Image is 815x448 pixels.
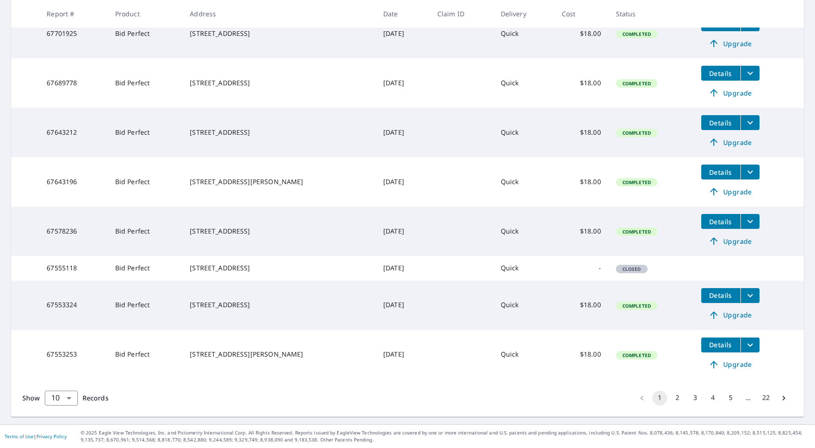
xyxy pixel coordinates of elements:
button: Go to page 22 [759,391,774,406]
p: | [5,434,67,439]
td: Bid Perfect [108,207,183,256]
td: $18.00 [554,207,608,256]
button: detailsBtn-67643212 [701,115,740,130]
a: Upgrade [701,234,760,248]
td: [DATE] [376,281,430,330]
span: Details [707,168,735,177]
td: [DATE] [376,108,430,157]
button: filesDropdownBtn-67553253 [740,338,760,352]
td: Quick [493,207,554,256]
button: detailsBtn-67553324 [701,288,740,303]
td: $18.00 [554,157,608,207]
span: Show [22,393,40,402]
button: detailsBtn-67578236 [701,214,740,229]
td: 67553324 [39,281,107,330]
a: Upgrade [701,36,760,51]
button: Go to page 3 [688,391,703,406]
span: Upgrade [707,235,754,247]
td: - [554,256,608,280]
td: Bid Perfect [108,281,183,330]
button: Go to page 4 [705,391,720,406]
span: Completed [617,80,656,87]
div: [STREET_ADDRESS] [190,300,368,310]
td: Bid Perfect [108,108,183,157]
div: 10 [45,385,78,411]
a: Upgrade [701,357,760,372]
td: [DATE] [376,330,430,379]
div: [STREET_ADDRESS][PERSON_NAME] [190,350,368,359]
span: Details [707,69,735,78]
td: [DATE] [376,207,430,256]
span: Completed [617,352,656,358]
div: [STREET_ADDRESS] [190,263,368,273]
div: [STREET_ADDRESS][PERSON_NAME] [190,177,368,186]
td: Bid Perfect [108,256,183,280]
span: Completed [617,130,656,136]
span: Details [707,291,735,300]
a: Upgrade [701,135,760,150]
button: page 1 [652,391,667,406]
td: Quick [493,108,554,157]
a: Upgrade [701,85,760,100]
td: 67553253 [39,330,107,379]
span: Details [707,118,735,127]
span: Closed [617,266,647,272]
span: Completed [617,31,656,37]
div: [STREET_ADDRESS] [190,227,368,236]
td: 67555118 [39,256,107,280]
a: Upgrade [701,184,760,199]
td: 67701925 [39,9,107,58]
button: Go to page 2 [670,391,685,406]
button: detailsBtn-67689778 [701,66,740,81]
td: Quick [493,9,554,58]
div: [STREET_ADDRESS] [190,29,368,38]
td: Quick [493,281,554,330]
div: [STREET_ADDRESS] [190,128,368,137]
span: Records [83,393,109,402]
button: detailsBtn-67553253 [701,338,740,352]
button: detailsBtn-67643196 [701,165,740,179]
td: Quick [493,330,554,379]
span: Details [707,217,735,226]
td: $18.00 [554,108,608,157]
span: Completed [617,179,656,186]
td: [DATE] [376,256,430,280]
div: [STREET_ADDRESS] [190,78,368,88]
td: Bid Perfect [108,330,183,379]
td: Quick [493,256,554,280]
button: filesDropdownBtn-67689778 [740,66,760,81]
a: Privacy Policy [36,433,67,440]
p: © 2025 Eagle View Technologies, Inc. and Pictometry International Corp. All Rights Reserved. Repo... [81,429,810,443]
button: filesDropdownBtn-67643196 [740,165,760,179]
td: Bid Perfect [108,157,183,207]
button: Go to next page [776,391,791,406]
td: 67689778 [39,58,107,108]
span: Details [707,340,735,349]
span: Upgrade [707,186,754,197]
button: filesDropdownBtn-67553324 [740,288,760,303]
td: Quick [493,58,554,108]
button: filesDropdownBtn-67578236 [740,214,760,229]
span: Upgrade [707,87,754,98]
td: $18.00 [554,58,608,108]
td: Quick [493,157,554,207]
span: Upgrade [707,137,754,148]
button: filesDropdownBtn-67643212 [740,115,760,130]
td: $18.00 [554,9,608,58]
td: $18.00 [554,330,608,379]
div: Show 10 records [45,391,78,406]
a: Terms of Use [5,433,34,440]
span: Completed [617,228,656,235]
span: Upgrade [707,38,754,49]
div: … [741,393,756,402]
a: Upgrade [701,308,760,323]
td: 67643212 [39,108,107,157]
td: $18.00 [554,281,608,330]
nav: pagination navigation [633,391,793,406]
td: Bid Perfect [108,58,183,108]
td: [DATE] [376,157,430,207]
td: [DATE] [376,9,430,58]
td: 67643196 [39,157,107,207]
button: Go to page 5 [723,391,738,406]
span: Completed [617,303,656,309]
